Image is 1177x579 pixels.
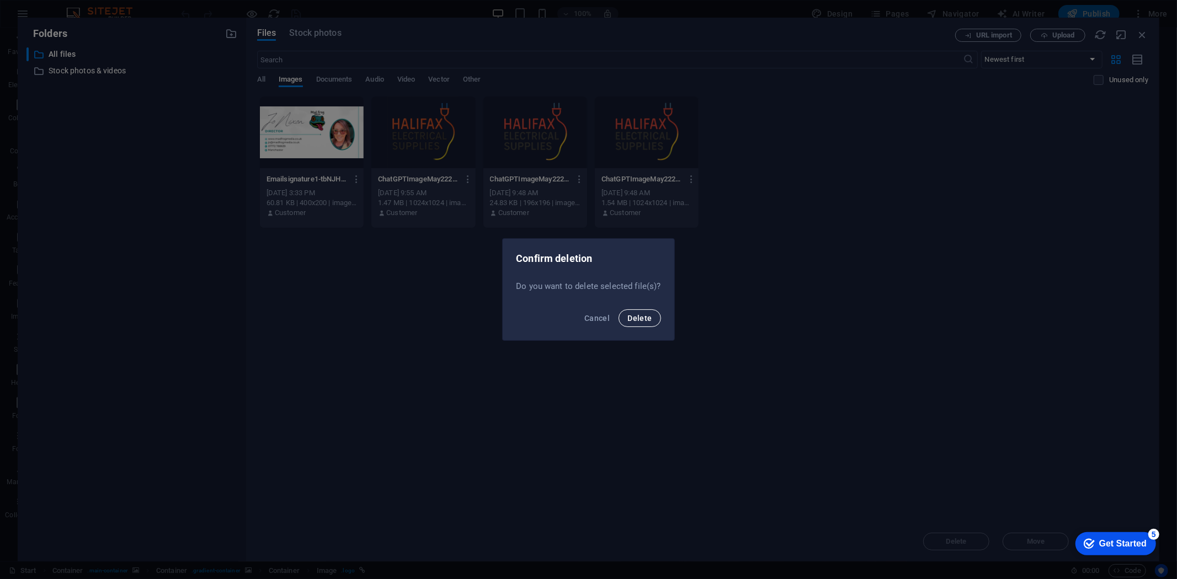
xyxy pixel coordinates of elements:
span: Cancel [584,314,610,323]
div: 5 [82,2,93,13]
h2: Confirm deletion [516,252,661,265]
button: Cancel [580,309,614,327]
button: Delete [619,309,661,327]
div: Get Started 5 items remaining, 0% complete [9,6,89,29]
div: Get Started [33,12,80,22]
p: Do you want to delete selected file(s)? [516,281,661,292]
span: Delete [627,314,652,323]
